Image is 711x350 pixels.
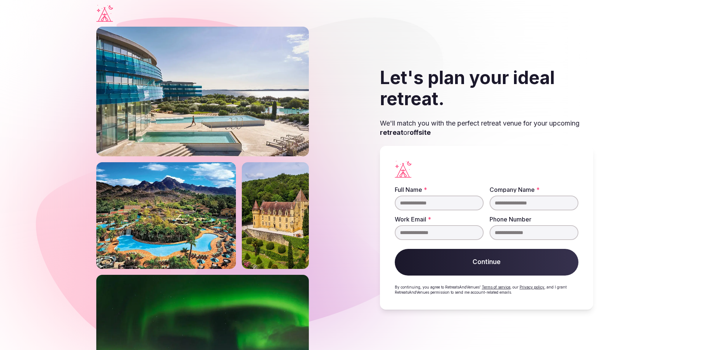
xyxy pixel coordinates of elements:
p: We'll match you with the perfect retreat venue for your upcoming or [380,119,593,137]
img: Falkensteiner outdoor resort with pools [96,27,309,156]
button: Continue [395,249,578,276]
label: Full Name [395,187,484,193]
img: Castle on a slope [242,162,309,269]
label: Phone Number [490,216,578,222]
strong: retreat [380,129,403,136]
label: Work Email [395,216,484,222]
a: Visit the homepage [96,5,113,22]
a: Terms of service [482,285,510,289]
p: By continuing, you agree to RetreatsAndVenues' , our , and I grant RetreatsAndVenues permission t... [395,284,578,295]
h2: Let's plan your ideal retreat. [380,67,593,110]
img: Phoenix river ranch resort [96,162,236,269]
a: Privacy policy [520,285,544,289]
label: Company Name [490,187,578,193]
strong: offsite [410,129,431,136]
